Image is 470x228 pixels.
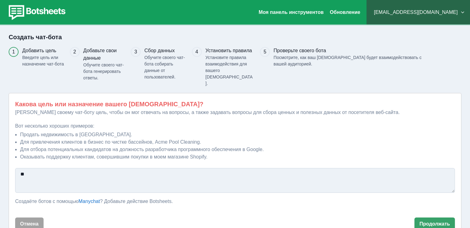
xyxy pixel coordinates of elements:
font: Отмена [20,221,39,226]
font: Обучите своего чат-бота генерировать ответы. [83,62,124,80]
font: Создаёте ботов с помощью [15,199,78,204]
font: Продолжать [419,221,450,226]
font: Обучите своего чат-бота собирать данные от пользователей. [144,55,185,79]
font: 5 [264,49,266,54]
font: Вот несколько хороших примеров: [15,123,95,129]
font: [PERSON_NAME] своему чат-боту цель, чтобы он мог отвечать на вопросы, а также задавать вопросы дл... [15,110,400,115]
font: ? Добавьте действие Botsheets. [100,199,173,204]
font: Введите цель или назначение чат-бота [22,55,64,66]
img: botsheets-logo.png [5,4,67,21]
font: Добавьте свои данные [83,48,117,61]
font: Посмотрите, как ваш [DEMOGRAPHIC_DATA] будет взаимодействовать с вашей аудиторией. [273,55,421,66]
font: Проверьте своего бота [273,48,326,53]
font: Для отбора потенциальных кандидатов на должность разработчика программного обеспечения в Google. [20,147,264,152]
font: Продать недвижимость в [GEOGRAPHIC_DATA]. [20,132,132,137]
font: 2 [73,49,76,54]
font: Создать чат-бота [9,34,62,40]
a: Manychat [78,199,100,204]
font: Сбор данных [144,48,175,53]
font: 4 [195,49,198,54]
font: 1 [12,49,15,54]
font: Добавить цель [22,48,56,53]
font: Какова цель или назначение вашего [DEMOGRAPHIC_DATA]? [15,101,203,108]
a: Моя панель инструментов [259,10,324,15]
div: Прогресс [9,47,461,87]
font: Обновление [330,10,360,15]
font: Для привлечения клиентов в бизнес по чистке бассейнов, Acme Pool Cleaning. [20,139,201,145]
font: Установить правила [205,48,252,53]
font: 3 [134,49,137,54]
font: Установите правила взаимодействия для вашего [DEMOGRAPHIC_DATA]. [205,55,253,86]
font: Оказывать поддержку клиентам, совершившим покупки в моем магазине Shopify. [20,154,207,159]
button: [EMAIL_ADDRESS][DOMAIN_NAME] [371,6,465,19]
